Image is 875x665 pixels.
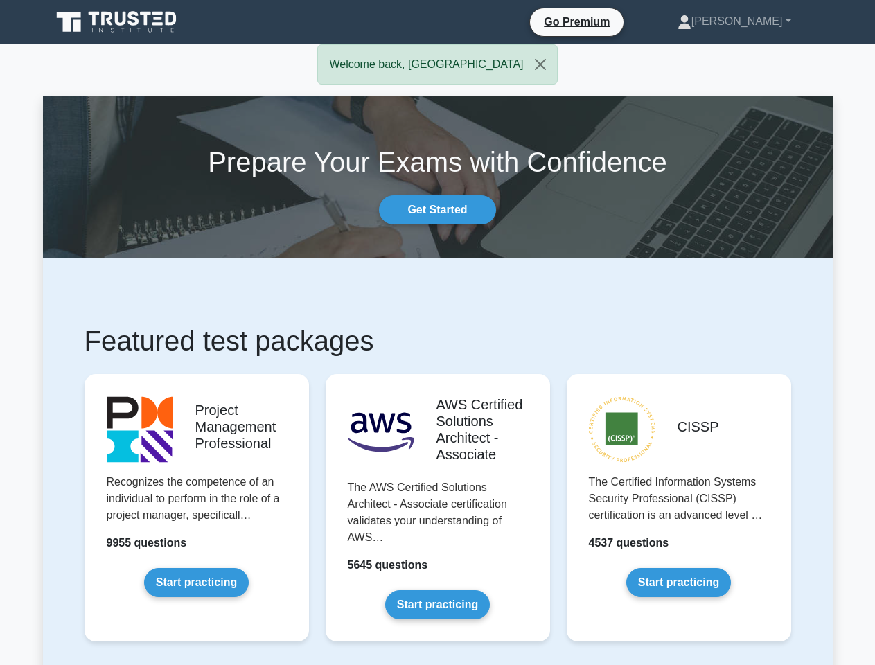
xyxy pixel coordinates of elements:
a: Start practicing [144,568,249,597]
button: Close [524,45,557,84]
a: Start practicing [626,568,731,597]
a: [PERSON_NAME] [644,8,824,35]
a: Start practicing [385,590,490,619]
a: Get Started [379,195,495,224]
a: Go Premium [536,13,618,30]
h1: Featured test packages [85,324,791,357]
h1: Prepare Your Exams with Confidence [43,145,833,179]
div: Welcome back, [GEOGRAPHIC_DATA] [317,44,557,85]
